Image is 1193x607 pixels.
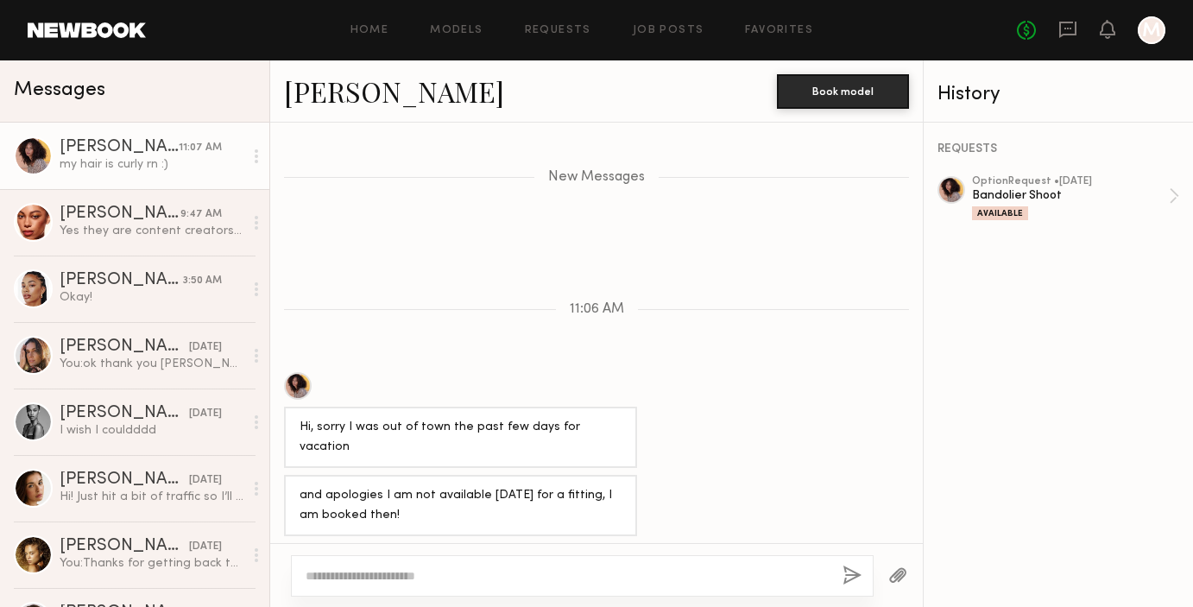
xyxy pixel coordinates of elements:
[284,73,504,110] a: [PERSON_NAME]
[60,356,243,372] div: You: ok thank you [PERSON_NAME]! we will circle back with you
[189,406,222,422] div: [DATE]
[60,156,243,173] div: my hair is curly rn :)
[60,223,243,239] div: Yes they are content creators too
[60,538,189,555] div: [PERSON_NAME]
[60,471,189,489] div: [PERSON_NAME]
[60,405,189,422] div: [PERSON_NAME]
[300,486,622,526] div: and apologies I am not available [DATE] for a fitting, I am booked then!
[1138,16,1165,44] a: M
[189,339,222,356] div: [DATE]
[60,139,179,156] div: [PERSON_NAME]
[60,272,183,289] div: [PERSON_NAME]
[183,273,222,289] div: 3:50 AM
[300,418,622,458] div: Hi, sorry I was out of town the past few days for vacation
[972,206,1028,220] div: Available
[525,25,591,36] a: Requests
[777,74,909,109] button: Book model
[60,338,189,356] div: [PERSON_NAME]
[745,25,813,36] a: Favorites
[350,25,389,36] a: Home
[633,25,704,36] a: Job Posts
[570,302,624,317] span: 11:06 AM
[777,83,909,98] a: Book model
[972,176,1169,187] div: option Request • [DATE]
[179,140,222,156] div: 11:07 AM
[180,206,222,223] div: 9:47 AM
[60,489,243,505] div: Hi! Just hit a bit of traffic so I’ll be there ~10 after!
[189,539,222,555] div: [DATE]
[972,176,1179,220] a: optionRequest •[DATE]Bandolier ShootAvailable
[60,422,243,439] div: I wish I couldddd
[14,80,105,100] span: Messages
[60,555,243,572] div: You: Thanks for getting back to [GEOGRAPHIC_DATA] :) No worries at all! But we will certainly kee...
[548,170,645,185] span: New Messages
[937,85,1179,104] div: History
[972,187,1169,204] div: Bandolier Shoot
[430,25,483,36] a: Models
[60,289,243,306] div: Okay!
[189,472,222,489] div: [DATE]
[937,143,1179,155] div: REQUESTS
[60,205,180,223] div: [PERSON_NAME]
